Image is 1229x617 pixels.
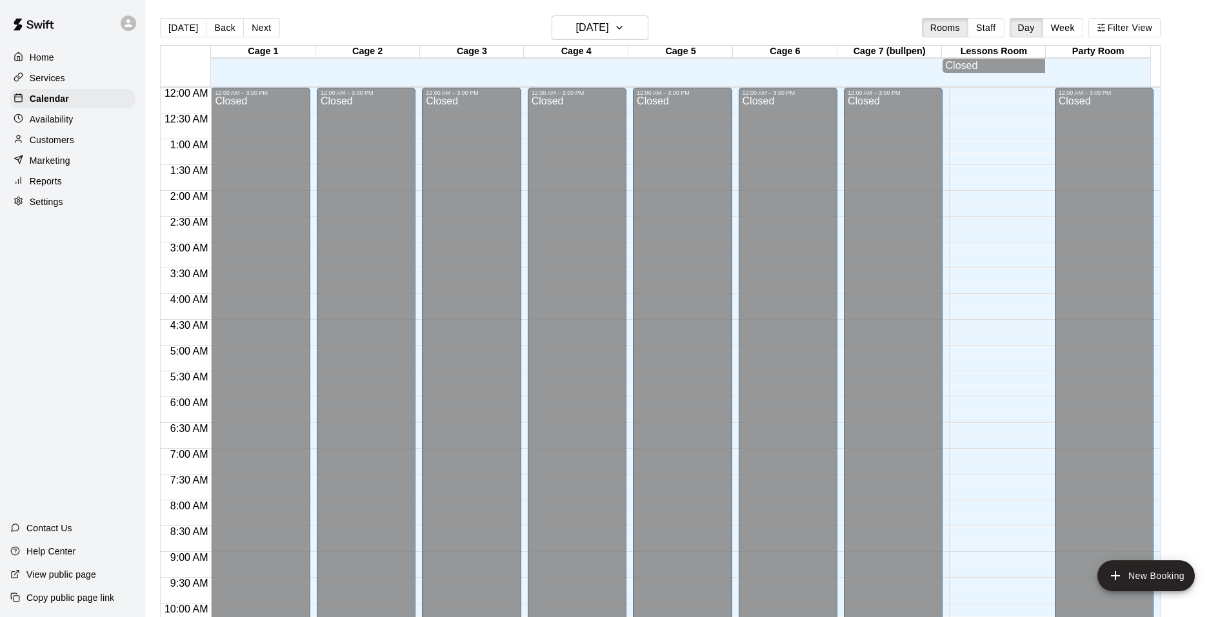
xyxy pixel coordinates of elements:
button: Back [206,18,244,37]
button: [DATE] [552,15,648,40]
p: Availability [30,113,74,126]
div: Cage 5 [628,46,733,58]
button: [DATE] [160,18,206,37]
button: Filter View [1088,18,1161,37]
a: Home [10,48,135,67]
span: 7:00 AM [167,449,212,460]
h6: [DATE] [576,19,609,37]
span: 8:30 AM [167,526,212,537]
span: 4:00 AM [167,294,212,305]
span: 2:00 AM [167,191,212,202]
p: Home [30,51,54,64]
p: Calendar [30,92,69,105]
a: Reports [10,171,135,191]
a: Calendar [10,89,135,108]
div: 12:00 AM – 3:00 PM [426,90,517,96]
button: Staff [968,18,1004,37]
p: Copy public page link [26,591,114,604]
p: Services [30,72,65,84]
button: Day [1010,18,1043,37]
div: Closed [946,60,1043,72]
span: 3:00 AM [167,242,212,253]
div: 12:00 AM – 3:00 PM [321,90,412,96]
span: 6:00 AM [167,397,212,408]
div: 12:00 AM – 3:00 PM [1059,90,1150,96]
p: Help Center [26,545,75,558]
p: View public page [26,568,96,581]
a: Marketing [10,151,135,170]
p: Marketing [30,154,70,167]
a: Customers [10,130,135,150]
a: Availability [10,110,135,129]
div: Party Room [1046,46,1150,58]
span: 9:30 AM [167,578,212,589]
span: 8:00 AM [167,500,212,511]
span: 1:00 AM [167,139,212,150]
a: Settings [10,192,135,211]
span: 6:30 AM [167,423,212,434]
span: 7:30 AM [167,475,212,485]
div: 12:00 AM – 3:00 PM [532,90,623,96]
div: Cage 7 (bullpen) [837,46,942,58]
button: Next [243,18,279,37]
span: 10:00 AM [161,603,212,614]
button: Rooms [922,18,968,37]
div: Cage 3 [420,46,525,58]
span: 2:30 AM [167,217,212,228]
span: 5:30 AM [167,371,212,382]
p: Contact Us [26,522,72,534]
span: 3:30 AM [167,268,212,279]
button: add [1097,560,1195,591]
p: Settings [30,195,63,208]
div: 12:00 AM – 3:00 PM [215,90,306,96]
div: Cage 1 [211,46,315,58]
div: Cage 6 [733,46,837,58]
span: 4:30 AM [167,320,212,331]
div: Cage 4 [524,46,628,58]
span: 12:30 AM [161,113,212,124]
div: 12:00 AM – 3:00 PM [743,90,834,96]
span: 9:00 AM [167,552,212,563]
span: 12:00 AM [161,88,212,99]
p: Reports [30,175,62,188]
div: 12:00 AM – 3:00 PM [848,90,939,96]
div: Cage 2 [315,46,420,58]
div: 12:00 AM – 3:00 PM [637,90,728,96]
span: 5:00 AM [167,346,212,357]
span: 1:30 AM [167,165,212,176]
p: Customers [30,133,74,146]
div: Lessons Room [942,46,1046,58]
a: Services [10,68,135,88]
button: Week [1043,18,1083,37]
